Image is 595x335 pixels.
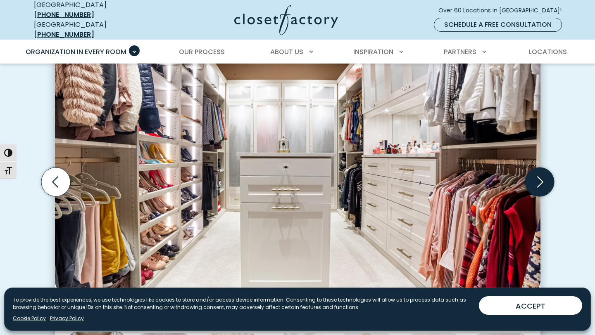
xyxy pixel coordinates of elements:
[270,47,303,57] span: About Us
[529,47,567,57] span: Locations
[234,5,338,35] img: Closet Factory Logo
[34,20,154,40] div: [GEOGRAPHIC_DATA]
[434,18,562,32] a: Schedule a Free Consultation
[34,10,94,19] a: [PHONE_NUMBER]
[479,296,582,315] button: ACCEPT
[353,47,393,57] span: Inspiration
[438,6,568,15] span: Over 60 Locations in [GEOGRAPHIC_DATA]!
[34,30,94,39] a: [PHONE_NUMBER]
[13,296,472,311] p: To provide the best experiences, we use technologies like cookies to store and/or access device i...
[20,40,575,64] nav: Primary Menu
[522,164,557,200] button: Next slide
[38,164,74,200] button: Previous slide
[179,47,225,57] span: Our Process
[13,315,46,322] a: Cookie Policy
[438,3,569,18] a: Over 60 Locations in [GEOGRAPHIC_DATA]!
[55,44,540,296] img: Custom walk-in closet with white built-in shelving, hanging rods, and LED rod lighting, featuring...
[26,47,126,57] span: Organization in Every Room
[444,47,476,57] span: Partners
[50,315,84,322] a: Privacy Policy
